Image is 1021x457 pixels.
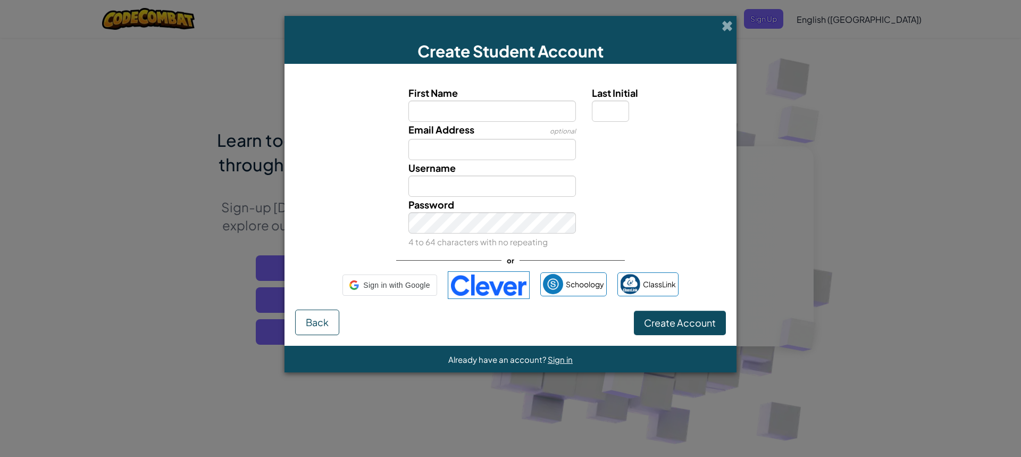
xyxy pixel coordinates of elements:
span: Password [408,198,454,211]
span: Username [408,162,456,174]
span: Schoology [566,277,604,292]
img: classlink-logo-small.png [620,274,640,294]
span: Email Address [408,123,474,136]
span: Sign in with Google [363,278,430,293]
img: schoology.png [543,274,563,294]
small: 4 to 64 characters with no repeating [408,237,548,247]
span: Create Account [644,317,716,329]
button: Back [295,310,339,335]
span: Back [306,316,329,328]
span: optional [550,127,576,135]
img: clever-logo-blue.png [448,271,530,299]
span: Create Student Account [417,41,604,61]
span: First Name [408,87,458,99]
div: Sign in with Google [342,275,437,296]
span: ClassLink [643,277,676,292]
a: Sign in [548,354,573,364]
span: Already have an account? [448,354,548,364]
span: or [501,253,520,268]
button: Create Account [634,311,726,335]
span: Last Initial [592,87,638,99]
